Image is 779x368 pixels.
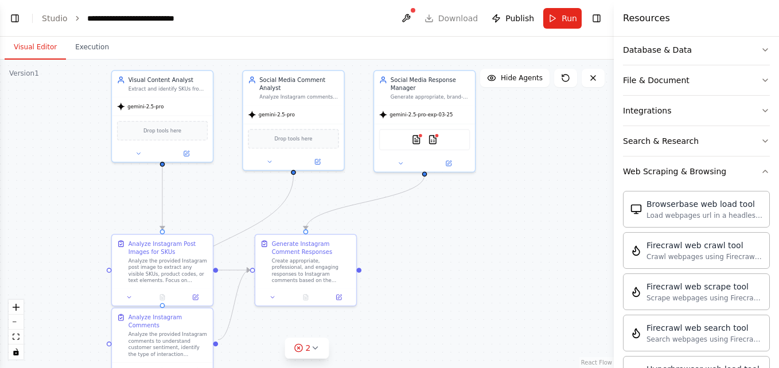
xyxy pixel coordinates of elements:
div: Generate appropriate, brand-aligned responses to Instagram comments based on product context and ... [391,94,470,100]
button: Integrations [623,96,770,126]
div: Scrape webpages using Firecrawl and return the contents [646,293,762,303]
div: File & Document [623,75,690,86]
div: Firecrawl web search tool [646,322,762,334]
button: No output available [289,292,323,302]
span: Publish [505,13,534,24]
img: FirecrawlSearchTool [630,327,642,339]
button: Open in side panel [181,292,209,302]
button: toggle interactivity [9,344,24,359]
img: FirecrawlCrawlWebsiteTool [630,245,642,256]
div: Web Scraping & Browsing [623,166,726,177]
div: Search & Research [623,135,699,147]
div: Database & Data [623,44,692,56]
button: Execution [66,36,118,60]
g: Edge from c940c022-9b2c-4b60-8828-f284de066385 to 1f7e93fd-6440-4694-90b5-a1315dff02cc [218,266,250,274]
div: Analyze Instagram Comments [128,313,208,330]
span: Run [562,13,577,24]
span: Drop tools here [143,127,181,135]
div: Social Media Comment Analyst [259,76,339,92]
div: Visual Content Analyst [128,76,208,84]
img: PDFSearchTool [411,135,421,144]
h4: Resources [623,11,670,25]
div: Extract and identify SKUs from Instagram post images using computer vision, providing detailed pr... [128,85,208,92]
div: Crawl webpages using Firecrawl and return the contents [646,252,762,261]
div: React Flow controls [9,300,24,359]
div: Browserbase web load tool [646,198,762,210]
div: Social Media Response ManagerGenerate appropriate, brand-aligned responses to Instagram comments ... [373,70,476,173]
div: Firecrawl web crawl tool [646,240,762,251]
div: Integrations [623,105,671,116]
g: Edge from 13aa72e9-5df6-49d6-a6f0-c5b844486a7d to eab6d4ec-51e0-410c-802f-b43c3e38f47f [158,175,298,303]
span: Drop tools here [275,135,313,143]
g: Edge from 5803b77c-ccbf-4b9a-b14b-8dbbf81a5d70 to 1f7e93fd-6440-4694-90b5-a1315dff02cc [302,175,429,229]
button: Open in side panel [325,292,353,302]
div: Firecrawl web scrape tool [646,281,762,292]
button: Hide Agents [480,69,550,87]
span: Hide Agents [501,73,543,83]
button: No output available [145,292,180,302]
button: Visual Editor [5,36,66,60]
button: Search & Research [623,126,770,156]
button: Open in side panel [426,159,472,169]
button: Hide right sidebar [589,10,605,26]
g: Edge from eab6d4ec-51e0-410c-802f-b43c3e38f47f to 1f7e93fd-6440-4694-90b5-a1315dff02cc [218,266,250,344]
div: Analyze the provided Instagram comments to understand customer sentiment, identify the type of in... [128,331,208,358]
button: Open in side panel [294,157,341,167]
div: Generate Instagram Comment ResponsesCreate appropriate, professional, and engaging responses to I... [255,234,357,306]
div: Analyze the provided Instagram post image to extract any visible SKUs, product codes, or text ele... [128,257,208,284]
button: Web Scraping & Browsing [623,156,770,186]
a: Studio [42,14,68,23]
g: Edge from 2e6de191-a33d-466b-b73d-4280da4cfa9a to c940c022-9b2c-4b60-8828-f284de066385 [158,167,166,229]
span: gemini-2.5-pro-exp-03-25 [389,111,453,118]
div: Analyze Instagram comments to understand customer sentiment, questions, and concerns, categorizin... [259,94,339,100]
button: Run [543,8,582,29]
button: zoom out [9,315,24,330]
img: FirecrawlScrapeWebsiteTool [630,286,642,297]
img: CSVSearchTool [428,135,438,144]
nav: breadcrumb [42,13,207,24]
button: Show left sidebar [7,10,23,26]
div: Version 1 [9,69,39,78]
button: 2 [285,338,329,359]
button: Publish [487,8,539,29]
span: 2 [306,342,311,354]
div: Visual Content AnalystExtract and identify SKUs from Instagram post images using computer vision,... [111,70,214,162]
div: Analyze Instagram Post Images for SKUs [128,240,208,256]
div: Create appropriate, professional, and engaging responses to Instagram comments based on the produ... [272,257,352,284]
span: gemini-2.5-pro [259,111,295,118]
div: Load webpages url in a headless browser using Browserbase and return the contents [646,211,762,220]
img: BrowserbaseLoadTool [630,203,642,215]
div: Social Media Response Manager [391,76,470,92]
div: Search webpages using Firecrawl and return the results [646,335,762,344]
span: gemini-2.5-pro [127,103,163,109]
a: React Flow attribution [581,359,612,366]
div: Analyze Instagram Post Images for SKUsAnalyze the provided Instagram post image to extract any vi... [111,234,214,306]
button: zoom in [9,300,24,315]
div: Generate Instagram Comment Responses [272,240,352,256]
button: fit view [9,330,24,344]
button: Open in side panel [163,148,209,158]
div: Social Media Comment AnalystAnalyze Instagram comments to understand customer sentiment, question... [242,70,345,171]
button: File & Document [623,65,770,95]
button: Database & Data [623,35,770,65]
